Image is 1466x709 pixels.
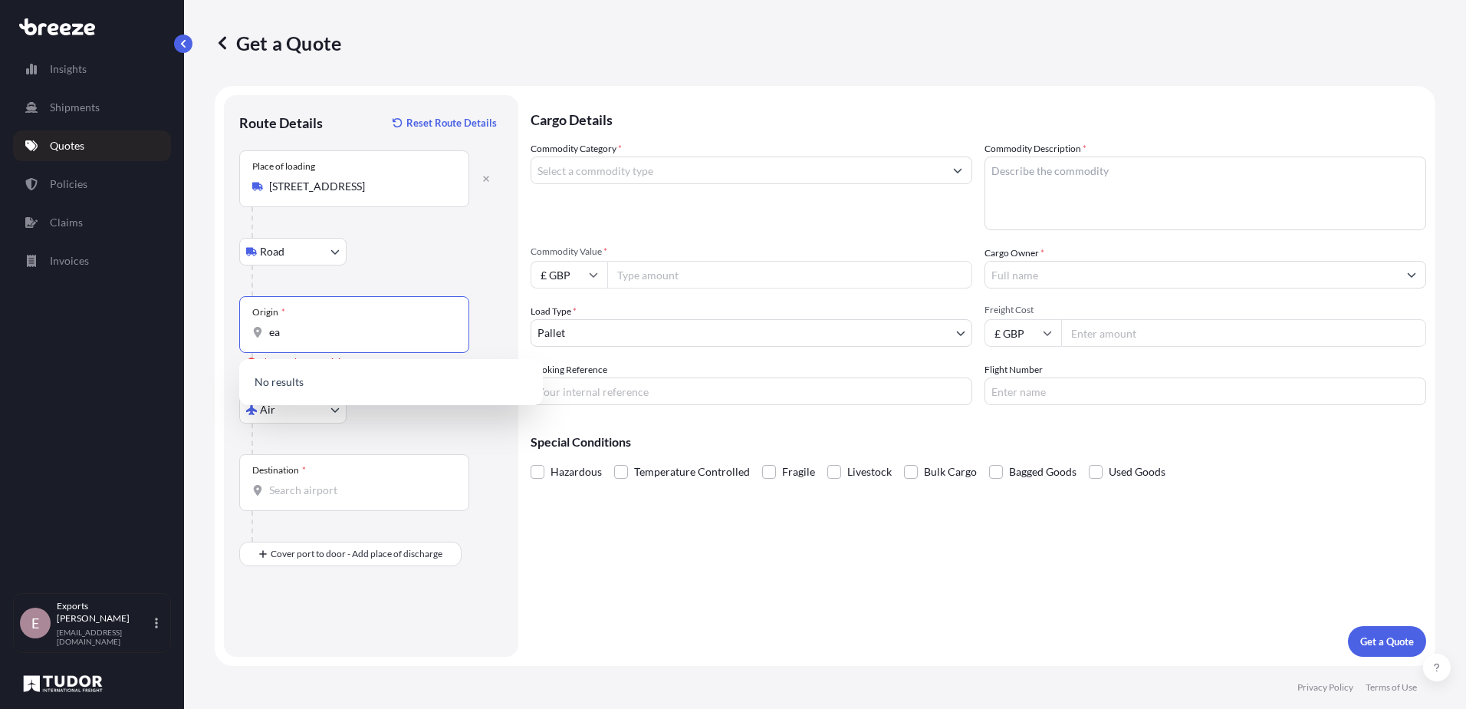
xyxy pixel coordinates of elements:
span: Temperature Controlled [634,460,750,483]
span: Commodity Value [531,246,972,258]
span: Freight Cost [984,304,1426,316]
span: Air [260,402,275,417]
input: Enter amount [1061,319,1426,347]
p: Terms of Use [1366,681,1417,694]
span: Cover port to door - Add place of discharge [271,546,442,562]
span: Bagged Goods [1009,460,1076,483]
input: Origin [269,325,450,340]
p: Route Details [239,114,323,132]
span: E [31,615,39,631]
input: Select a commodity type [531,157,944,184]
p: Quotes [50,138,84,153]
span: Pallet [537,325,565,341]
span: Road [260,244,284,259]
input: Destination [269,483,450,498]
button: Show suggestions [1398,261,1425,289]
input: Your internal reference [531,378,972,405]
p: Privacy Policy [1297,681,1353,694]
label: Flight Number [984,362,1043,378]
p: Get a Quote [1360,634,1414,649]
p: Cargo Details [531,95,1426,141]
div: Destination [252,464,306,477]
p: Get a Quote [215,31,341,55]
span: Fragile [782,460,815,483]
p: Reset Route Details [406,115,497,130]
button: Show suggestions [944,157,971,184]
div: Origin [252,306,285,318]
label: Commodity Category [531,141,622,157]
p: Exports [PERSON_NAME] [57,600,152,625]
p: Claims [50,215,83,230]
p: Policies [50,176,87,192]
div: Place of loading [252,160,315,173]
p: Insights [50,61,87,77]
p: Special Conditions [531,436,1426,448]
div: Please select an origin [247,354,346,370]
span: Bulk Cargo [924,460,977,483]
span: Hazardous [551,460,602,483]
span: Livestock [847,460,892,483]
button: Select transport [239,396,347,424]
input: Enter name [984,378,1426,405]
p: Invoices [50,253,89,269]
button: Select transport [239,238,347,265]
span: Load Type [531,304,577,319]
label: Booking Reference [531,362,607,378]
div: Show suggestions [239,359,543,405]
span: Used Goods [1109,460,1165,483]
input: Full name [985,261,1398,289]
p: [EMAIL_ADDRESS][DOMAIN_NAME] [57,628,152,646]
input: Place of loading [269,179,450,194]
p: Shipments [50,100,100,115]
p: No results [245,365,537,399]
input: Type amount [607,261,972,289]
label: Cargo Owner [984,246,1044,261]
img: organization-logo [19,671,107,696]
label: Commodity Description [984,141,1086,157]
